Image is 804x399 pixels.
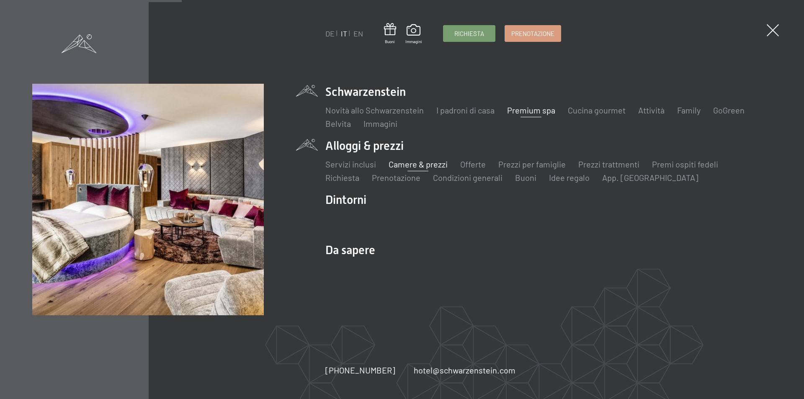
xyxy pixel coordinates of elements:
span: Buoni [384,39,396,44]
a: Family [677,105,700,115]
a: Buoni [384,23,396,44]
a: EN [353,29,363,38]
a: Attività [638,105,664,115]
a: Servizi inclusi [325,159,376,169]
a: IT [340,29,347,38]
a: DE [325,29,334,38]
a: Prenotazione [371,172,420,183]
span: Prenotazione [511,29,554,38]
span: [PHONE_NUMBER] [325,365,395,375]
a: Cucina gourmet [567,105,625,115]
span: Richiesta [454,29,484,38]
a: Premium spa [507,105,555,115]
a: Idee regalo [549,172,589,183]
a: Belvita [325,118,350,129]
a: Prenotazione [505,26,560,41]
a: Buoni [515,172,536,183]
a: Camere & prezzi [388,159,447,169]
a: I padroni di casa [436,105,494,115]
a: Richiesta [443,26,495,41]
a: GoGreen [713,105,744,115]
a: App. [GEOGRAPHIC_DATA] [602,172,698,183]
a: Prezzi trattmenti [578,159,639,169]
a: Immagini [363,118,397,129]
a: Condizioni generali [433,172,502,183]
a: Offerte [460,159,485,169]
a: Immagini [405,24,422,44]
a: hotel@schwarzenstein.com [413,364,515,376]
a: [PHONE_NUMBER] [325,364,395,376]
a: Richiesta [325,172,359,183]
a: Premi ospiti fedeli [652,159,718,169]
span: Immagini [405,39,422,44]
a: Novità allo Schwarzenstein [325,105,423,115]
a: Prezzi per famiglie [498,159,565,169]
